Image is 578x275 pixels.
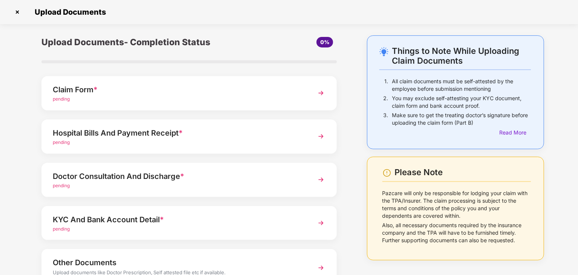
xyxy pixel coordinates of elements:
div: Other Documents [53,257,303,269]
p: Pazcare will only be responsible for lodging your claim with the TPA/Insurer. The claim processin... [382,189,531,220]
div: Doctor Consultation And Discharge [53,170,303,182]
img: svg+xml;base64,PHN2ZyB4bWxucz0iaHR0cDovL3d3dy53My5vcmcvMjAwMC9zdmciIHdpZHRoPSIyNC4wOTMiIGhlaWdodD... [379,47,388,56]
p: All claim documents must be self-attested by the employee before submission mentioning [392,78,531,93]
span: 0% [320,39,329,45]
span: pending [53,183,70,188]
span: pending [53,139,70,145]
img: svg+xml;base64,PHN2ZyBpZD0iTmV4dCIgeG1sbnM9Imh0dHA6Ly93d3cudzMub3JnLzIwMDAvc3ZnIiB3aWR0aD0iMzYiIG... [314,261,328,275]
p: 3. [383,112,388,127]
span: pending [53,96,70,102]
div: Things to Note While Uploading Claim Documents [392,46,531,66]
div: KYC And Bank Account Detail [53,214,303,226]
p: You may exclude self-attesting your KYC document, claim form and bank account proof. [392,95,531,110]
img: svg+xml;base64,PHN2ZyBpZD0iTmV4dCIgeG1sbnM9Imh0dHA6Ly93d3cudzMub3JnLzIwMDAvc3ZnIiB3aWR0aD0iMzYiIG... [314,216,328,230]
p: Also, all necessary documents required by the insurance company and the TPA will have to be furni... [382,222,531,244]
div: Please Note [395,167,531,177]
span: pending [53,226,70,232]
img: svg+xml;base64,PHN2ZyBpZD0iTmV4dCIgeG1sbnM9Imh0dHA6Ly93d3cudzMub3JnLzIwMDAvc3ZnIiB3aWR0aD0iMzYiIG... [314,173,328,186]
div: Upload Documents- Completion Status [41,35,238,49]
p: 1. [384,78,388,93]
div: Read More [499,128,531,137]
p: Make sure to get the treating doctor’s signature before uploading the claim form (Part B) [392,112,531,127]
div: Claim Form [53,84,303,96]
span: Upload Documents [27,8,110,17]
img: svg+xml;base64,PHN2ZyBpZD0iQ3Jvc3MtMzJ4MzIiIHhtbG5zPSJodHRwOi8vd3d3LnczLm9yZy8yMDAwL3N2ZyIgd2lkdG... [11,6,23,18]
img: svg+xml;base64,PHN2ZyBpZD0iTmV4dCIgeG1sbnM9Imh0dHA6Ly93d3cudzMub3JnLzIwMDAvc3ZnIiB3aWR0aD0iMzYiIG... [314,130,328,143]
div: Hospital Bills And Payment Receipt [53,127,303,139]
img: svg+xml;base64,PHN2ZyBpZD0iV2FybmluZ18tXzI0eDI0IiBkYXRhLW5hbWU9Ildhcm5pbmcgLSAyNHgyNCIgeG1sbnM9Im... [382,168,391,177]
img: svg+xml;base64,PHN2ZyBpZD0iTmV4dCIgeG1sbnM9Imh0dHA6Ly93d3cudzMub3JnLzIwMDAvc3ZnIiB3aWR0aD0iMzYiIG... [314,86,328,100]
p: 2. [383,95,388,110]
